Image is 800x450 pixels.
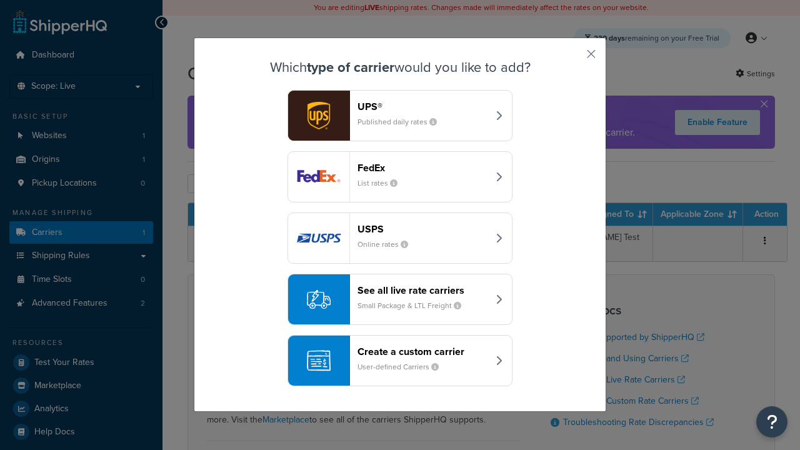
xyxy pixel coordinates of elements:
img: ups logo [288,91,349,141]
small: Small Package & LTL Freight [357,300,471,311]
img: icon-carrier-liverate-becf4550.svg [307,287,331,311]
button: usps logoUSPSOnline rates [287,212,512,264]
button: ups logoUPS®Published daily rates [287,90,512,141]
header: Create a custom carrier [357,346,488,357]
header: See all live rate carriers [357,284,488,296]
header: USPS [357,223,488,235]
strong: type of carrier [307,57,394,77]
h3: Which would you like to add? [226,60,574,75]
small: Online rates [357,239,418,250]
img: fedEx logo [288,152,349,202]
header: UPS® [357,101,488,112]
small: List rates [357,177,407,189]
header: FedEx [357,162,488,174]
img: icon-carrier-custom-c93b8a24.svg [307,349,331,372]
button: See all live rate carriersSmall Package & LTL Freight [287,274,512,325]
button: Create a custom carrierUser-defined Carriers [287,335,512,386]
small: User-defined Carriers [357,361,449,372]
button: Open Resource Center [756,406,787,437]
button: fedEx logoFedExList rates [287,151,512,202]
img: usps logo [288,213,349,263]
small: Published daily rates [357,116,447,127]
